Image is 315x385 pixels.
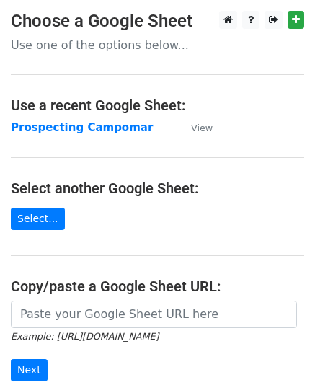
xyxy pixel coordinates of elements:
input: Paste your Google Sheet URL here [11,301,297,328]
a: View [177,121,213,134]
h4: Select another Google Sheet: [11,180,304,197]
small: View [191,123,213,133]
small: Example: [URL][DOMAIN_NAME] [11,331,159,342]
p: Use one of the options below... [11,37,304,53]
h3: Choose a Google Sheet [11,11,304,32]
a: Prospecting Campomar [11,121,153,134]
h4: Copy/paste a Google Sheet URL: [11,278,304,295]
a: Select... [11,208,65,230]
h4: Use a recent Google Sheet: [11,97,304,114]
input: Next [11,359,48,381]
